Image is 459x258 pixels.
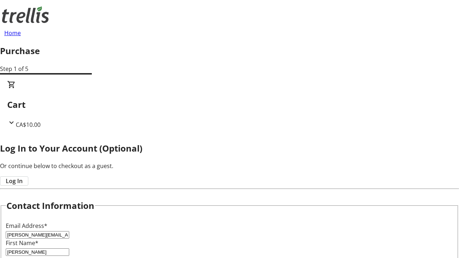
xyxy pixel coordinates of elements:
h2: Contact Information [6,199,94,212]
label: First Name* [6,239,38,247]
div: CartCA$10.00 [7,80,452,129]
span: Log In [6,177,23,185]
h2: Cart [7,98,452,111]
label: Email Address* [6,222,47,230]
span: CA$10.00 [16,121,41,129]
